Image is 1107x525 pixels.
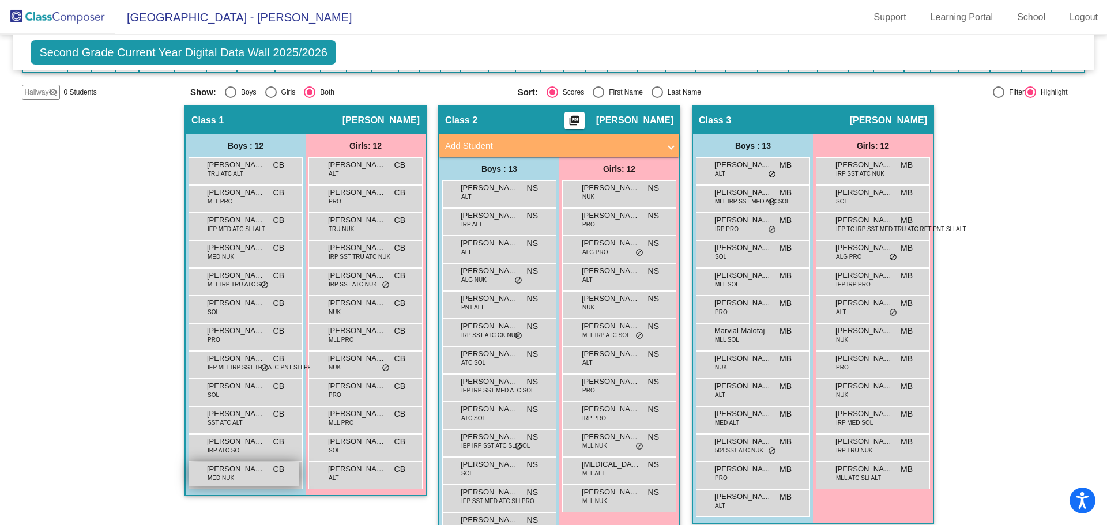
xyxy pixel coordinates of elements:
[527,431,538,443] span: NS
[328,436,386,447] span: [PERSON_NAME]
[835,297,893,309] span: [PERSON_NAME]
[207,325,265,337] span: [PERSON_NAME]
[715,308,728,316] span: PRO
[714,187,772,198] span: [PERSON_NAME]
[518,86,837,98] mat-radio-group: Select an option
[328,297,386,309] span: [PERSON_NAME]
[714,214,772,226] span: [PERSON_NAME]
[901,463,913,475] span: MB
[394,270,405,282] span: CB
[461,192,472,201] span: ALT
[461,414,485,422] span: ATC SOL
[329,197,341,206] span: PRO
[635,331,643,341] span: do_not_disturb_alt
[889,253,897,262] span: do_not_disturb_alt
[24,87,48,97] span: Hallway
[1008,8,1055,27] a: School
[273,187,284,199] span: CB
[394,463,405,475] span: CB
[835,463,893,475] span: [PERSON_NAME]
[714,270,772,281] span: [PERSON_NAME]
[527,320,538,333] span: NS
[329,280,377,289] span: IRP SST ATC NUK
[648,431,659,443] span: NS
[342,115,420,126] span: [PERSON_NAME]
[813,134,933,157] div: Girls: 12
[582,469,605,478] span: MLL ALT
[329,252,390,261] span: IRP SST TRU ATC NUK
[835,380,893,392] span: [PERSON_NAME]
[836,197,848,206] span: SOL
[208,391,219,399] span: SOL
[835,242,893,254] span: [PERSON_NAME]
[382,364,390,373] span: do_not_disturb_alt
[461,431,518,443] span: [PERSON_NAME]
[768,198,776,207] span: do_not_disturb_alt
[715,197,790,206] span: MLL IRP SST MED ATC SOL
[715,252,726,261] span: SOL
[190,87,216,97] span: Show:
[329,446,340,455] span: SOL
[780,353,792,365] span: MB
[273,436,284,448] span: CB
[439,134,679,157] mat-expansion-panel-header: Add Student
[648,348,659,360] span: NS
[714,463,772,475] span: [PERSON_NAME]
[693,134,813,157] div: Boys : 13
[582,386,595,395] span: PRO
[648,293,659,305] span: NS
[648,459,659,471] span: NS
[208,252,234,261] span: MED NUK
[328,325,386,337] span: [PERSON_NAME]
[836,446,873,455] span: IRP TRU NUK
[1036,87,1068,97] div: Highlight
[439,157,559,180] div: Boys : 13
[207,270,265,281] span: [PERSON_NAME]
[207,187,265,198] span: [PERSON_NAME]
[191,115,224,126] span: Class 1
[190,86,509,98] mat-radio-group: Select an option
[527,265,538,277] span: NS
[461,497,534,505] span: IEP SST MED ATC SLI PRO
[780,408,792,420] span: MB
[835,214,893,226] span: [PERSON_NAME]
[527,237,538,250] span: NS
[768,170,776,179] span: do_not_disturb_alt
[527,376,538,388] span: NS
[768,225,776,235] span: do_not_disturb_alt
[328,214,386,226] span: [PERSON_NAME]
[315,87,334,97] div: Both
[514,276,522,285] span: do_not_disturb_alt
[461,237,518,249] span: [PERSON_NAME]
[648,237,659,250] span: NS
[394,408,405,420] span: CB
[306,134,426,157] div: Girls: 12
[901,270,913,282] span: MB
[835,159,893,171] span: [PERSON_NAME]
[208,474,234,482] span: MED NUK
[273,463,284,475] span: CB
[582,237,639,249] span: [PERSON_NAME]
[394,353,405,365] span: CB
[461,486,518,498] span: [PERSON_NAME]
[63,87,96,97] span: 0 Students
[461,459,518,470] span: [PERSON_NAME]
[328,242,386,254] span: [PERSON_NAME]
[329,335,354,344] span: MLL PRO
[715,335,739,344] span: MLL SOL
[208,169,243,178] span: TRU ATC ALT
[582,182,639,194] span: [PERSON_NAME]
[780,242,792,254] span: MB
[582,220,595,229] span: PRO
[527,348,538,360] span: NS
[648,182,659,194] span: NS
[48,88,58,97] mat-icon: visibility_off
[208,418,243,427] span: SST ATC ALT
[648,376,659,388] span: NS
[329,308,341,316] span: NUK
[714,380,772,392] span: [PERSON_NAME]
[582,459,639,470] span: [MEDICAL_DATA][PERSON_NAME]
[582,331,630,339] span: MLL IRP ATC SOL
[582,192,594,201] span: NUK
[394,297,405,309] span: CB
